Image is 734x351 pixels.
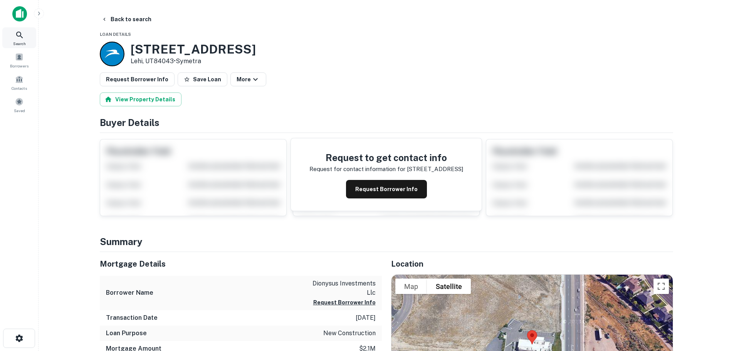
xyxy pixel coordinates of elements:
button: Save Loan [178,72,227,86]
span: Search [13,40,26,47]
h4: Summary [100,235,673,249]
span: Loan Details [100,32,131,37]
h6: Transaction Date [106,313,158,322]
button: Request Borrower Info [313,298,376,307]
button: Request Borrower Info [100,72,175,86]
img: capitalize-icon.png [12,6,27,22]
a: Symetra [176,57,201,65]
button: Show satellite imagery [427,279,471,294]
a: Contacts [2,72,36,93]
h5: Mortgage Details [100,258,382,270]
h3: [STREET_ADDRESS] [131,42,256,57]
p: dionysus investments llc [306,279,376,297]
h6: Borrower Name [106,288,153,297]
h4: Buyer Details [100,116,673,129]
p: new construction [323,329,376,338]
button: Toggle fullscreen view [653,279,669,294]
p: Request for contact information for [309,165,405,174]
p: Lehi, UT84043 • [131,57,256,66]
span: Contacts [12,85,27,91]
button: Back to search [98,12,155,26]
a: Borrowers [2,50,36,71]
button: Request Borrower Info [346,180,427,198]
p: [DATE] [356,313,376,322]
h5: Location [391,258,673,270]
a: Saved [2,94,36,115]
button: Show street map [395,279,427,294]
span: Borrowers [10,63,29,69]
button: More [230,72,266,86]
span: Saved [14,107,25,114]
button: View Property Details [100,92,181,106]
p: [STREET_ADDRESS] [407,165,463,174]
a: Search [2,27,36,48]
h6: Loan Purpose [106,329,147,338]
h4: Request to get contact info [309,151,463,165]
iframe: Chat Widget [695,289,734,326]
